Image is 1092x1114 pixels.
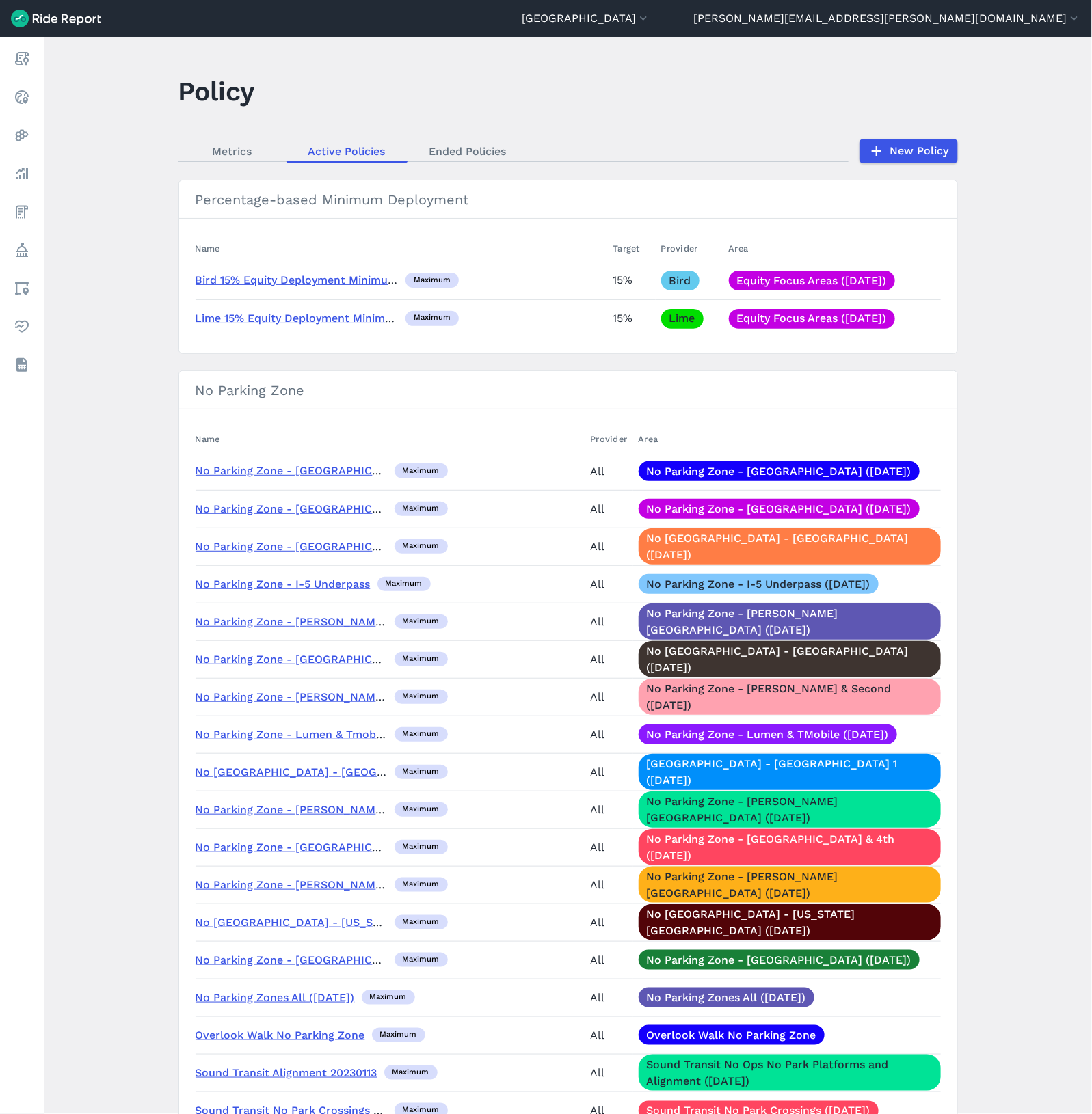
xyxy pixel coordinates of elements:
[395,690,448,705] div: maximum
[591,687,628,707] div: All
[179,371,957,409] h3: No Parking Zone
[395,840,448,855] div: maximum
[591,724,628,744] div: All
[591,536,628,556] div: All
[10,46,34,71] a: Report
[395,727,448,742] div: maximum
[591,950,628,970] div: All
[405,311,459,326] div: maximum
[639,1055,941,1091] a: Sound Transit No Ops No Park Platforms and Alignment ([DATE])
[639,641,941,677] a: No [GEOGRAPHIC_DATA] - [GEOGRAPHIC_DATA] ([DATE])
[591,988,628,1007] div: All
[196,991,355,1004] a: No Parking Zones All ([DATE])
[591,912,628,932] div: All
[591,612,628,631] div: All
[11,10,101,27] img: Ride Report
[196,916,520,929] a: No [GEOGRAPHIC_DATA] - [US_STATE][GEOGRAPHIC_DATA]
[639,1025,825,1045] a: Overlook Walk No Parking Zone
[196,1029,365,1042] a: Overlook Walk No Parking Zone
[405,273,459,288] div: maximum
[639,528,941,565] a: No [GEOGRAPHIC_DATA] - [GEOGRAPHIC_DATA] ([DATE])
[10,85,34,109] a: Realtime
[633,426,941,452] th: Area
[10,276,34,301] a: Areas
[395,765,448,780] div: maximum
[395,802,448,817] div: maximum
[591,649,628,669] div: All
[395,502,448,517] div: maximum
[639,988,814,1007] a: No Parking Zones All ([DATE])
[661,271,700,290] a: Bird
[591,837,628,857] div: All
[408,141,529,161] a: Ended Policies
[639,603,941,640] a: No Parking Zone - [PERSON_NAME][GEOGRAPHIC_DATA] ([DATE])
[196,615,503,628] a: No Parking Zone - [PERSON_NAME][GEOGRAPHIC_DATA]
[196,728,389,741] a: No Parking Zone - Lumen & Tmobile
[395,953,448,968] div: maximum
[287,141,408,161] a: Active Policies
[196,690,440,703] a: No Parking Zone - [PERSON_NAME] & Second
[10,238,34,262] a: Policy
[196,464,412,477] a: No Parking Zone - [GEOGRAPHIC_DATA]
[639,499,920,519] a: No Parking Zone - [GEOGRAPHIC_DATA] ([DATE])
[196,765,465,778] a: No [GEOGRAPHIC_DATA] - [GEOGRAPHIC_DATA] 1
[196,273,451,286] a: Bird 15% Equity Deployment Minimum 20230621
[395,915,448,930] div: maximum
[639,754,941,790] a: [GEOGRAPHIC_DATA] - [GEOGRAPHIC_DATA] 1 ([DATE])
[10,353,34,377] a: Datasets
[10,314,34,339] a: Health
[196,502,412,515] a: No Parking Zone - [GEOGRAPHIC_DATA]
[639,679,941,715] a: No Parking Zone - [PERSON_NAME] & Second ([DATE])
[607,299,655,337] td: 15%
[639,461,920,481] a: No Parking Zone - [GEOGRAPHIC_DATA] ([DATE])
[196,426,585,452] th: Name
[372,1028,425,1043] div: maximum
[591,574,628,594] div: All
[607,235,655,262] th: Target
[178,72,255,110] h1: Policy
[656,235,723,262] th: Provider
[377,577,431,592] div: maximum
[591,1025,628,1045] div: All
[178,141,287,161] a: Metrics
[693,10,1081,27] button: [PERSON_NAME][EMAIL_ADDRESS][PERSON_NAME][DOMAIN_NAME]
[179,180,957,219] h3: Percentage-based Minimum Deployment
[395,614,448,629] div: maximum
[591,499,628,519] div: All
[661,309,704,329] a: Lime
[362,990,415,1005] div: maximum
[639,904,941,940] a: No [GEOGRAPHIC_DATA] - [US_STATE][GEOGRAPHIC_DATA] ([DATE])
[591,461,628,481] div: All
[196,803,503,816] a: No Parking Zone - [PERSON_NAME][GEOGRAPHIC_DATA]
[591,762,628,782] div: All
[10,200,34,224] a: Fees
[395,652,448,667] div: maximum
[591,1063,628,1083] div: All
[729,271,895,290] a: Equity Focus Areas ([DATE])
[585,426,633,452] th: Provider
[196,540,412,553] a: No Parking Zone - [GEOGRAPHIC_DATA]
[395,463,448,478] div: maximum
[729,309,895,329] a: Equity Focus Areas ([DATE])
[10,161,34,186] a: Analyze
[196,841,444,854] a: No Parking Zone - [GEOGRAPHIC_DATA] & 4th
[196,878,503,891] a: No Parking Zone - [PERSON_NAME][GEOGRAPHIC_DATA]
[196,1066,377,1079] a: Sound Transit Alignment 20230113
[196,953,412,966] a: No Parking Zone - [GEOGRAPHIC_DATA]
[639,867,941,903] a: No Parking Zone - [PERSON_NAME][GEOGRAPHIC_DATA] ([DATE])
[591,875,628,895] div: All
[196,235,608,262] th: Name
[639,724,897,744] a: No Parking Zone - Lumen & TMobile ([DATE])
[860,139,958,163] a: New Policy
[196,578,371,590] a: No Parking Zone - I-5 Underpass
[639,574,879,594] a: No Parking Zone - I-5 Underpass ([DATE])
[723,235,941,262] th: Area
[522,10,650,27] button: [GEOGRAPHIC_DATA]
[607,262,655,299] td: 15%
[10,123,34,148] a: Heatmaps
[384,1065,438,1081] div: maximum
[196,312,455,325] a: Lime 15% Equity Deployment Minimum 20230621
[639,829,941,865] a: No Parking Zone - [GEOGRAPHIC_DATA] & 4th ([DATE])
[639,791,941,828] a: No Parking Zone - [PERSON_NAME][GEOGRAPHIC_DATA] ([DATE])
[591,800,628,819] div: All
